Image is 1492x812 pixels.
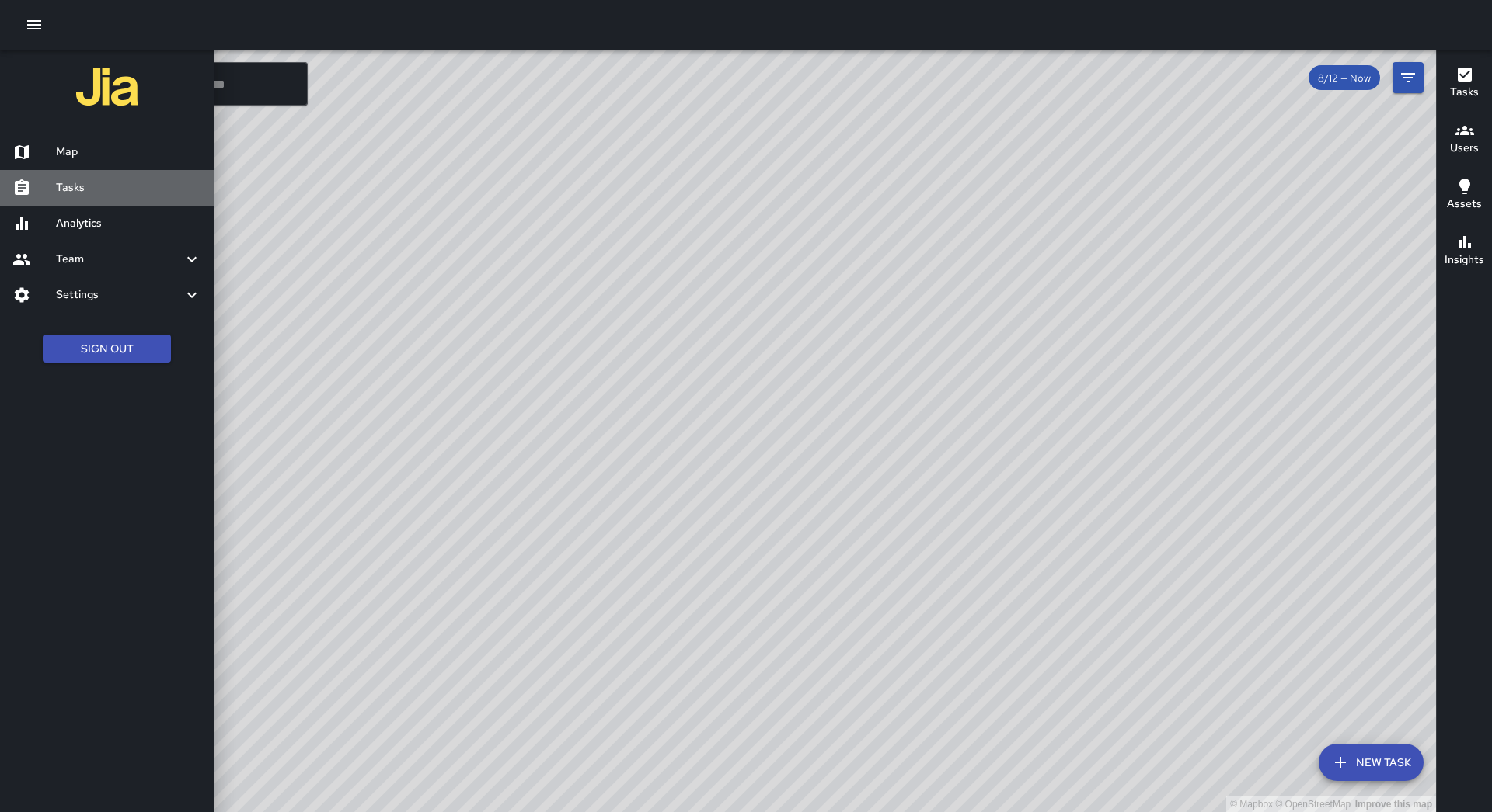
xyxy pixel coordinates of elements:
[1450,84,1479,101] h6: Tasks
[76,56,138,118] img: jia-logo
[1319,744,1424,781] button: New Task
[43,335,171,363] button: Sign Out
[56,251,183,268] h6: Team
[1445,252,1484,269] h6: Insights
[1450,140,1479,157] h6: Users
[56,179,201,196] h6: Tasks
[56,144,201,161] h6: Map
[1447,196,1482,213] h6: Assets
[56,286,183,304] h6: Settings
[56,215,201,232] h6: Analytics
